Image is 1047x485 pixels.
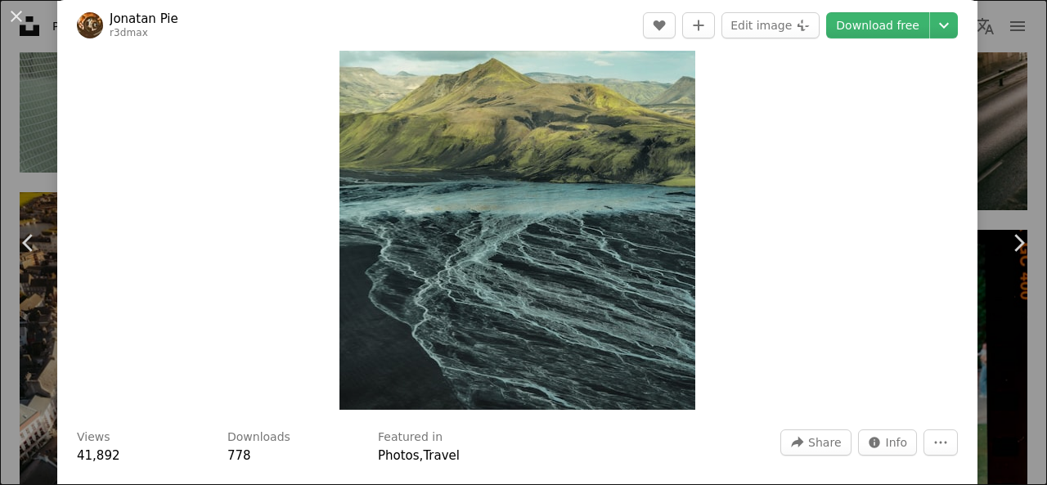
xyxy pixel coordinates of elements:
[110,11,178,27] a: Jonatan Pie
[77,12,103,38] img: Go to Jonatan Pie's profile
[886,430,908,455] span: Info
[858,429,918,456] button: Stats about this image
[77,429,110,446] h3: Views
[990,164,1047,321] a: Next
[110,27,148,38] a: r3dmax
[77,448,120,463] span: 41,892
[227,448,251,463] span: 778
[643,12,676,38] button: Like
[780,429,851,456] button: Share this image
[721,12,820,38] button: Edit image
[227,429,290,446] h3: Downloads
[423,448,460,463] a: Travel
[682,12,715,38] button: Add to Collection
[826,12,929,38] a: Download free
[923,429,958,456] button: More Actions
[420,448,424,463] span: ,
[378,429,443,446] h3: Featured in
[378,448,420,463] a: Photos
[930,12,958,38] button: Choose download size
[808,430,841,455] span: Share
